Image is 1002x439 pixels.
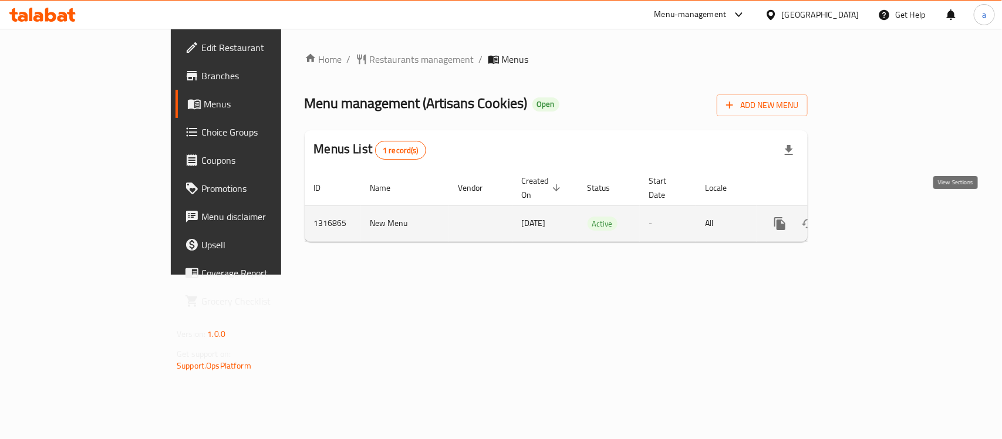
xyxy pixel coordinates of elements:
span: a [982,8,986,21]
span: Menus [502,52,529,66]
span: Menu disclaimer [201,210,329,224]
span: Active [588,217,618,231]
span: [DATE] [522,215,546,231]
span: ID [314,181,336,195]
span: 1.0.0 [207,326,225,342]
div: Menu-management [654,8,727,22]
nav: breadcrumb [305,52,808,66]
a: Choice Groups [176,118,338,146]
a: Promotions [176,174,338,202]
span: 1 record(s) [376,145,426,156]
span: Version: [177,326,205,342]
span: Locale [706,181,743,195]
td: - [640,205,696,241]
a: Coverage Report [176,259,338,287]
span: Menus [204,97,329,111]
a: Restaurants management [356,52,474,66]
span: Edit Restaurant [201,40,329,55]
span: Start Date [649,174,682,202]
span: Get support on: [177,346,231,362]
span: Name [370,181,406,195]
td: All [696,205,757,241]
a: Edit Restaurant [176,33,338,62]
span: Upsell [201,238,329,252]
span: Vendor [458,181,498,195]
span: Restaurants management [370,52,474,66]
span: Promotions [201,181,329,195]
table: enhanced table [305,170,888,242]
button: more [766,210,794,238]
a: Menu disclaimer [176,202,338,231]
span: Open [532,99,559,109]
a: Menus [176,90,338,118]
span: Coupons [201,153,329,167]
span: Coverage Report [201,266,329,280]
div: [GEOGRAPHIC_DATA] [782,8,859,21]
h2: Menus List [314,140,426,160]
div: Open [532,97,559,112]
div: Export file [775,136,803,164]
span: Add New Menu [726,98,798,113]
li: / [479,52,483,66]
li: / [347,52,351,66]
span: Menu management ( Artisans Cookies ) [305,90,528,116]
td: New Menu [361,205,449,241]
a: Grocery Checklist [176,287,338,315]
span: Status [588,181,626,195]
span: Grocery Checklist [201,294,329,308]
a: Upsell [176,231,338,259]
span: Branches [201,69,329,83]
span: Choice Groups [201,125,329,139]
button: Add New Menu [717,94,808,116]
div: Total records count [375,141,426,160]
a: Coupons [176,146,338,174]
a: Support.OpsPlatform [177,358,251,373]
a: Branches [176,62,338,90]
span: Created On [522,174,564,202]
th: Actions [757,170,888,206]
